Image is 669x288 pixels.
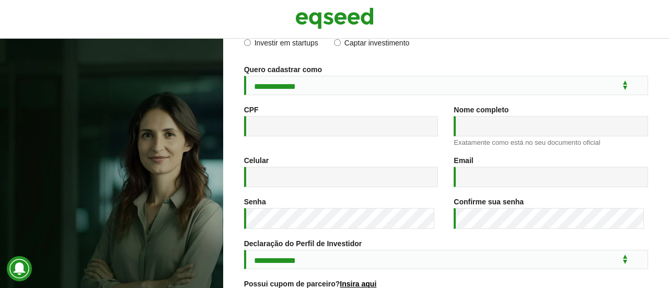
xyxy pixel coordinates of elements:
input: Captar investimento [334,39,341,46]
label: Declaração do Perfil de Investidor [244,240,362,247]
label: Celular [244,157,269,164]
label: Confirme sua senha [454,198,524,205]
label: Email [454,157,473,164]
label: Nome completo [454,106,509,113]
label: Possui cupom de parceiro? [244,280,377,287]
input: Investir em startups [244,39,251,46]
label: Investir em startups [244,39,318,50]
label: Quero cadastrar como [244,66,322,73]
label: Captar investimento [334,39,410,50]
div: Exatamente como está no seu documento oficial [454,139,648,146]
label: Senha [244,198,266,205]
a: Insira aqui [340,280,376,287]
label: CPF [244,106,259,113]
img: EqSeed Logo [295,5,374,31]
